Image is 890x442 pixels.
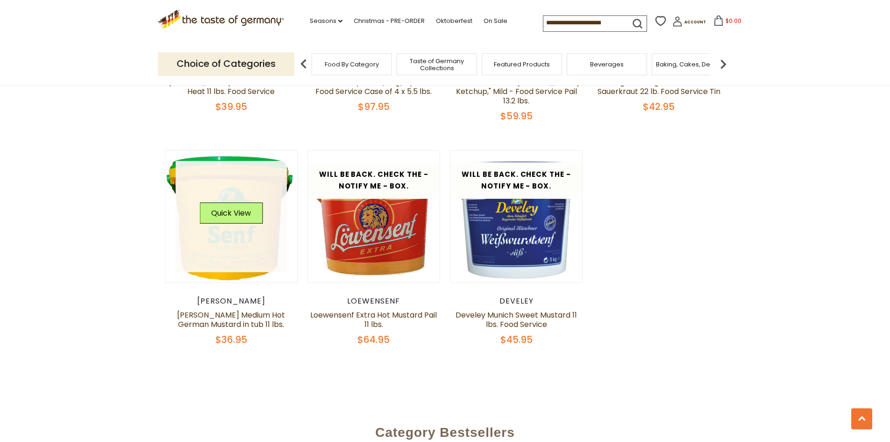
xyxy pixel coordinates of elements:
[357,333,390,346] span: $64.95
[726,17,741,25] span: $0.00
[294,55,313,73] img: previous arrow
[165,151,298,283] img: Kuehne Medium Hot German Mustard in tub 11 lbs.
[672,16,706,30] a: Account
[308,151,440,283] img: Loewensenf Extra Hot Mustard Pail 11 lbs.
[215,333,247,346] span: $36.95
[310,77,438,97] a: Alb Gold Shepherd (long) Spaetzle Food Service Case of 4 x 5.5 lbs.
[714,55,733,73] img: next arrow
[590,61,624,68] a: Beverages
[310,310,437,330] a: Loewensenf Extra Hot Mustard Pail 11 lbs.
[454,77,579,106] a: Zeisner German "[PERSON_NAME] Ketchup," Mild - Food Service Pail 13.2 lbs.
[643,100,675,113] span: $42.95
[456,310,577,330] a: Develey Munich Sweet Mustard 11 lbs. Food Service
[494,61,550,68] a: Featured Products
[165,297,298,306] div: [PERSON_NAME]
[399,58,474,72] a: Taste of Germany Collections
[684,20,706,25] span: Account
[310,16,342,26] a: Seasons
[169,77,294,97] a: [PERSON_NAME] Mustard Medium Heat 11 lbs. Food Service
[354,16,425,26] a: Christmas - PRE-ORDER
[158,52,294,75] p: Choice of Categories
[484,16,507,26] a: On Sale
[598,77,720,97] a: Hengstenberg Mildessa Wine Sauerkraut 22 lb. Food Service Tin
[500,333,533,346] span: $45.95
[436,16,472,26] a: Oktoberfest
[307,297,441,306] div: Loewensenf
[450,297,583,306] div: Develey
[656,61,728,68] a: Baking, Cakes, Desserts
[358,100,390,113] span: $97.95
[450,151,583,283] img: Develey Munich Sweet Mustard 11 lbs. Food Service
[325,61,379,68] a: Food By Category
[177,310,285,330] a: [PERSON_NAME] Medium Hot German Mustard in tub 11 lbs.
[708,15,748,29] button: $0.00
[215,100,247,113] span: $39.95
[199,203,263,224] button: Quick View
[500,109,533,123] span: $59.95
